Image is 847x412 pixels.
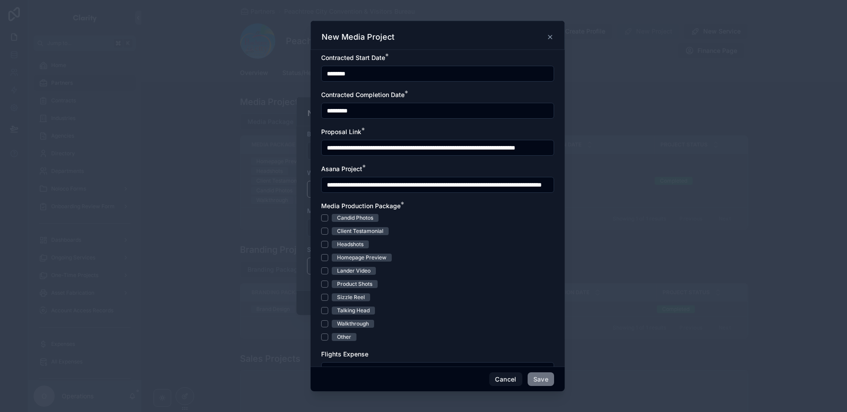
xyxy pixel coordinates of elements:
div: Walkthrough [337,320,369,328]
span: Media Production Package [321,202,401,210]
div: Lander Video [337,267,371,275]
div: Talking Head [337,307,370,315]
div: Candid Photos [337,214,373,222]
div: Sizzle Reel [337,293,365,301]
div: Client Testamonial [337,227,383,235]
span: Proposal Link [321,128,361,135]
div: Headshots [337,240,364,248]
div: Homepage Preview [337,254,386,262]
span: Contracted Completion Date [321,91,405,98]
div: Other [337,333,351,341]
button: Cancel [489,372,522,386]
span: Asana Project [321,165,362,172]
button: Save [528,372,554,386]
h3: New Media Project [322,32,394,42]
span: Flights Expense [321,350,368,358]
div: Product Shots [337,280,372,288]
span: Contracted Start Date [321,54,385,61]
